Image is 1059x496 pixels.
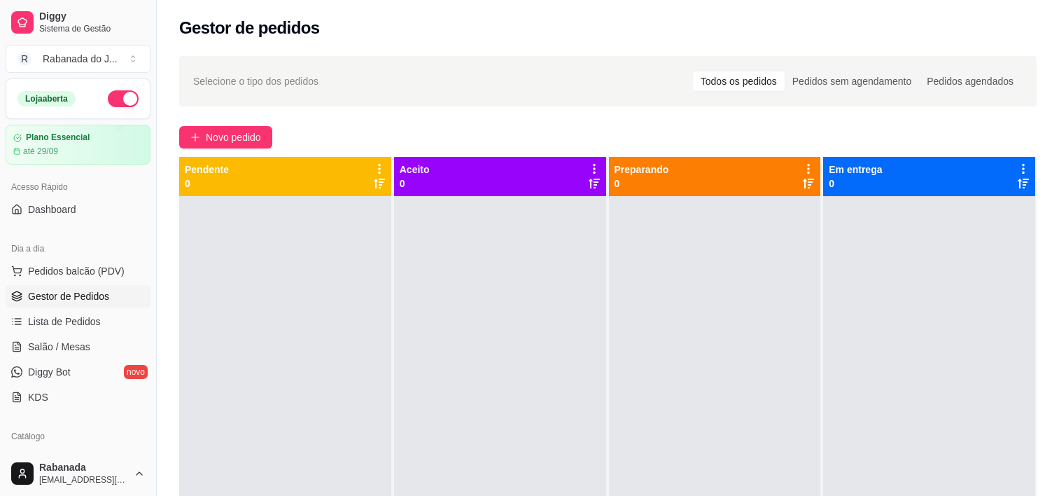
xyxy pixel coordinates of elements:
a: DiggySistema de Gestão [6,6,150,39]
button: Select a team [6,45,150,73]
button: Alterar Status [108,90,139,107]
p: 0 [400,177,430,191]
span: Diggy Bot [28,365,71,379]
span: Rabanada [39,462,128,474]
div: Acesso Rápido [6,176,150,198]
span: Gestor de Pedidos [28,289,109,303]
span: R [17,52,31,66]
button: Rabanada[EMAIL_ADDRESS][DOMAIN_NAME] [6,457,150,490]
span: Diggy [39,11,145,23]
p: Aceito [400,163,430,177]
div: Pedidos sem agendamento [785,71,919,91]
h2: Gestor de pedidos [179,17,320,39]
p: Preparando [615,163,669,177]
span: [EMAIL_ADDRESS][DOMAIN_NAME] [39,474,128,485]
a: Dashboard [6,198,150,221]
a: KDS [6,386,150,408]
div: Catálogo [6,425,150,448]
a: Gestor de Pedidos [6,285,150,308]
p: Em entrega [829,163,882,177]
button: Pedidos balcão (PDV) [6,260,150,282]
span: Novo pedido [206,130,261,145]
span: Pedidos balcão (PDV) [28,264,125,278]
span: Sistema de Gestão [39,23,145,34]
div: Loja aberta [17,91,76,106]
article: Plano Essencial [26,132,90,143]
a: Lista de Pedidos [6,310,150,333]
a: Produtos [6,448,150,470]
a: Diggy Botnovo [6,361,150,383]
span: Salão / Mesas [28,340,90,354]
p: Pendente [185,163,229,177]
button: Novo pedido [179,126,272,149]
div: Rabanada do J ... [43,52,118,66]
p: 0 [829,177,882,191]
p: 0 [615,177,669,191]
span: Dashboard [28,202,76,216]
article: até 29/09 [23,146,58,157]
a: Plano Essencialaté 29/09 [6,125,150,165]
p: 0 [185,177,229,191]
div: Pedidos agendados [919,71,1021,91]
span: plus [190,132,200,142]
span: Selecione o tipo dos pedidos [193,74,318,89]
a: Salão / Mesas [6,336,150,358]
span: KDS [28,390,48,404]
div: Dia a dia [6,237,150,260]
span: Lista de Pedidos [28,315,101,329]
div: Todos os pedidos [693,71,785,91]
